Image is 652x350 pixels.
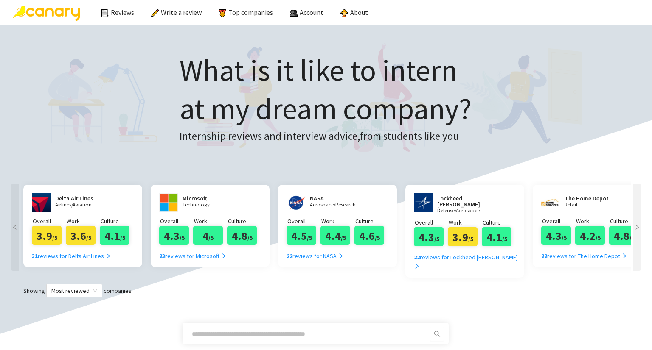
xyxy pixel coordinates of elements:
[180,90,472,127] span: at my dream company?
[159,226,189,245] div: 4.3
[341,234,346,242] span: /5
[310,202,361,208] p: Aerospace/Research
[159,251,227,261] div: reviews for Microsoft
[355,217,388,226] p: Culture
[448,227,478,246] div: 3.9
[160,217,193,226] p: Overall
[221,253,227,259] span: right
[431,331,444,337] span: search
[101,8,134,17] a: Reviews
[247,234,253,242] span: /5
[33,217,66,226] p: Overall
[575,226,605,245] div: 4.2
[576,217,609,226] p: Work
[287,245,344,261] a: 22reviews for NASA right
[437,208,501,214] p: Defense/Aerospace
[32,252,38,260] b: 31
[194,217,227,226] p: Work
[287,193,306,212] img: nasa.gov
[180,234,185,242] span: /5
[482,227,511,246] div: 4.1
[414,227,444,246] div: 4.3
[55,202,106,208] p: Airlines/Aviation
[32,226,62,245] div: 3.9
[32,245,111,261] a: 31reviews for Delta Air Lines right
[180,128,472,145] h3: Internship reviews and interview advice, from students like you
[287,252,292,260] b: 22
[52,234,57,242] span: /5
[32,251,111,261] div: reviews for Delta Air Lines
[101,217,134,226] p: Culture
[596,234,601,242] span: /5
[609,226,639,245] div: 4.8
[183,195,233,201] h2: Microsoft
[415,218,448,227] p: Overall
[55,195,106,201] h2: Delta Air Lines
[565,202,615,208] p: Retail
[621,253,627,259] span: right
[219,8,273,17] a: Top companies
[565,195,615,201] h2: The Home Depot
[67,217,100,226] p: Work
[414,253,522,271] div: reviews for Lockheed [PERSON_NAME]
[437,195,501,207] h2: Lockheed [PERSON_NAME]
[430,327,444,341] button: search
[414,246,522,271] a: 22reviews for Lockheed [PERSON_NAME] right
[180,51,472,128] h1: What is it like to intern
[541,251,627,261] div: reviews for The Home Depot
[310,195,361,201] h2: NASA
[354,226,384,245] div: 4.6
[414,253,420,261] b: 22
[610,217,643,226] p: Culture
[633,224,641,230] span: right
[290,9,298,17] img: people.png
[183,202,233,208] p: Technology
[100,226,129,245] div: 4.1
[502,235,507,243] span: /5
[159,193,178,212] img: www.microsoft.com
[375,234,380,242] span: /5
[13,6,80,21] img: Canary Logo
[340,8,368,17] a: About
[562,234,567,242] span: /5
[8,284,644,297] div: Showing companies
[321,217,354,226] p: Work
[287,226,316,245] div: 4.5
[320,226,350,245] div: 4.4
[541,245,627,261] a: 22reviews for The Home Depot right
[208,234,214,242] span: /5
[159,245,227,261] a: 23reviews for Microsoft right
[300,8,323,17] span: Account
[414,193,433,212] img: www.lockheedmartin.com
[11,224,19,230] span: left
[120,234,125,242] span: /5
[307,234,312,242] span: /5
[630,234,635,242] span: /5
[449,218,482,227] p: Work
[86,234,91,242] span: /5
[287,251,344,261] div: reviews for NASA
[193,226,223,245] div: 4
[66,226,96,245] div: 3.6
[468,235,473,243] span: /5
[287,217,320,226] p: Overall
[227,226,257,245] div: 4.8
[51,284,97,297] span: Most reviewed
[105,253,111,259] span: right
[542,217,575,226] p: Overall
[414,263,420,269] span: right
[483,218,516,227] p: Culture
[541,252,547,260] b: 22
[338,253,344,259] span: right
[228,217,261,226] p: Culture
[151,8,202,17] a: Write a review
[159,252,165,260] b: 23
[434,235,439,243] span: /5
[541,226,571,245] div: 4.3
